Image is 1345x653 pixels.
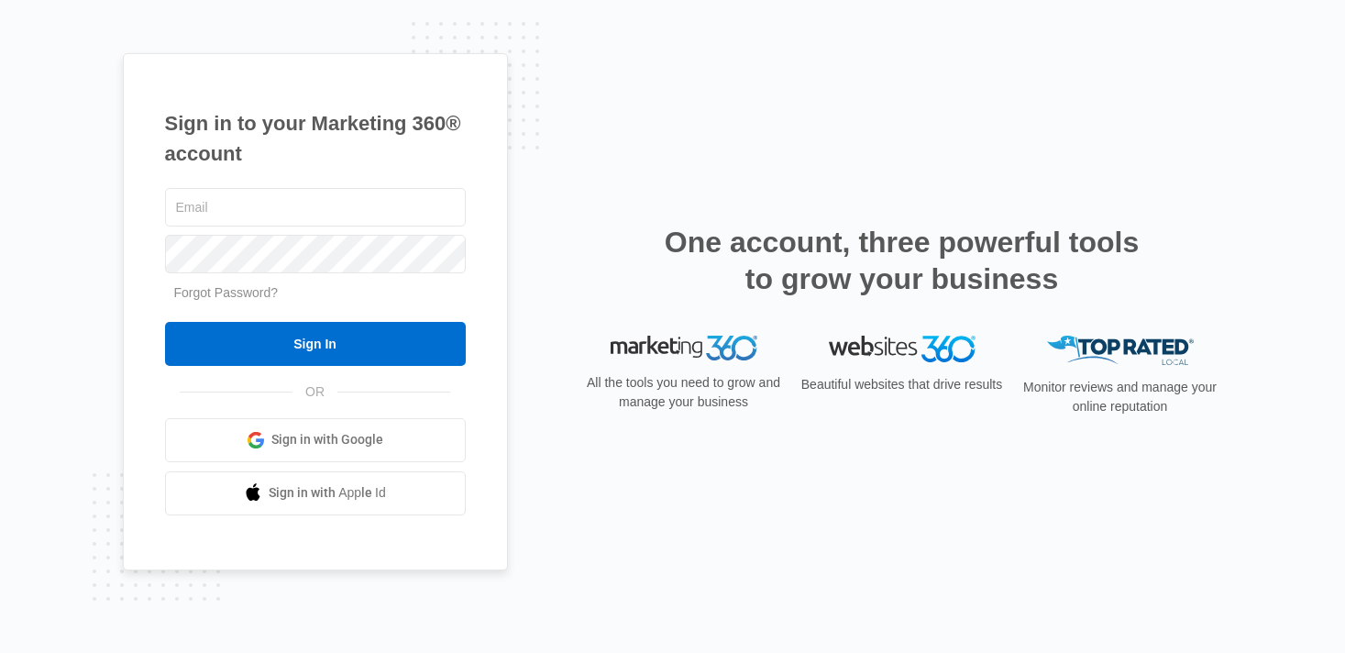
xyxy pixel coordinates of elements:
[165,418,466,462] a: Sign in with Google
[829,336,976,362] img: Websites 360
[165,108,466,169] h1: Sign in to your Marketing 360® account
[292,382,337,402] span: OR
[165,322,466,366] input: Sign In
[269,483,386,503] span: Sign in with Apple Id
[174,285,279,300] a: Forgot Password?
[1018,378,1223,416] p: Monitor reviews and manage your online reputation
[165,471,466,515] a: Sign in with Apple Id
[611,336,757,361] img: Marketing 360
[1047,336,1194,366] img: Top Rated Local
[165,188,466,227] input: Email
[581,373,787,412] p: All the tools you need to grow and manage your business
[799,375,1005,394] p: Beautiful websites that drive results
[659,224,1145,297] h2: One account, three powerful tools to grow your business
[271,430,383,449] span: Sign in with Google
